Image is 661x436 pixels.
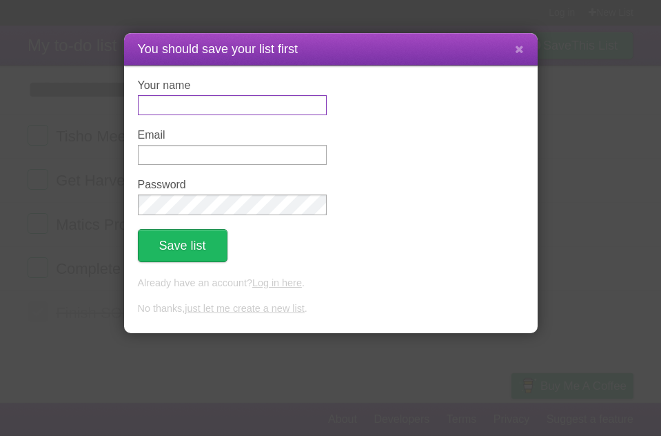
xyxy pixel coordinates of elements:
[138,79,327,92] label: Your name
[138,229,227,262] button: Save list
[138,301,524,317] p: No thanks, .
[185,303,305,314] a: just let me create a new list
[138,129,327,141] label: Email
[252,277,302,288] a: Log in here
[138,40,524,59] h1: You should save your list first
[138,179,327,191] label: Password
[138,276,524,291] p: Already have an account? .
